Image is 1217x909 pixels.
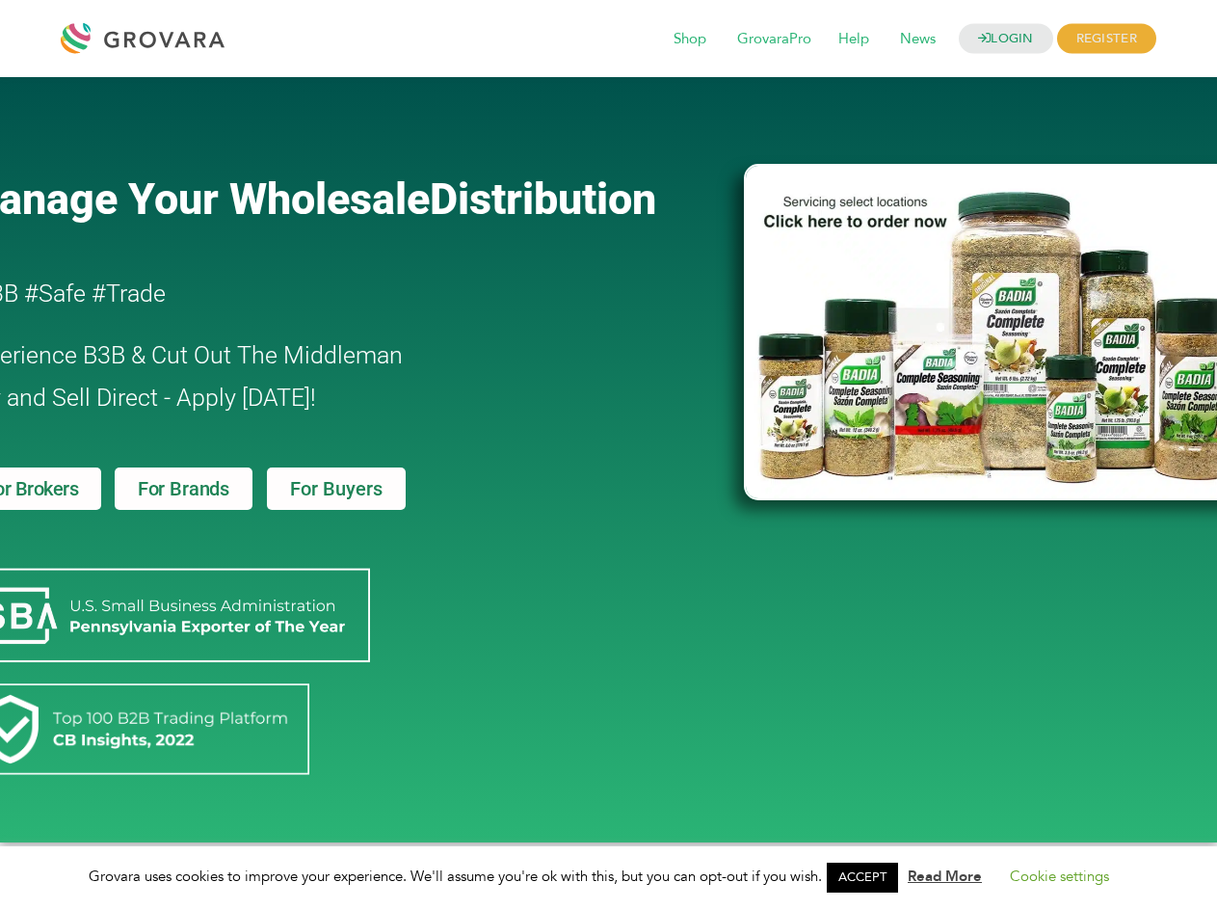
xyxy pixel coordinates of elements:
[825,29,883,50] a: Help
[660,21,720,58] span: Shop
[886,21,949,58] span: News
[724,21,825,58] span: GrovaraPro
[827,863,898,893] a: ACCEPT
[959,24,1053,54] a: LOGIN
[660,29,720,50] a: Shop
[886,29,949,50] a: News
[267,468,406,510] a: For Buyers
[724,29,825,50] a: GrovaraPro
[1010,867,1109,886] a: Cookie settings
[1057,24,1156,54] span: REGISTER
[115,468,252,510] a: For Brands
[908,867,982,886] a: Read More
[89,867,1128,886] span: Grovara uses cookies to improve your experience. We'll assume you're ok with this, but you can op...
[290,479,383,498] span: For Buyers
[825,21,883,58] span: Help
[138,479,229,498] span: For Brands
[430,174,656,225] span: Distribution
